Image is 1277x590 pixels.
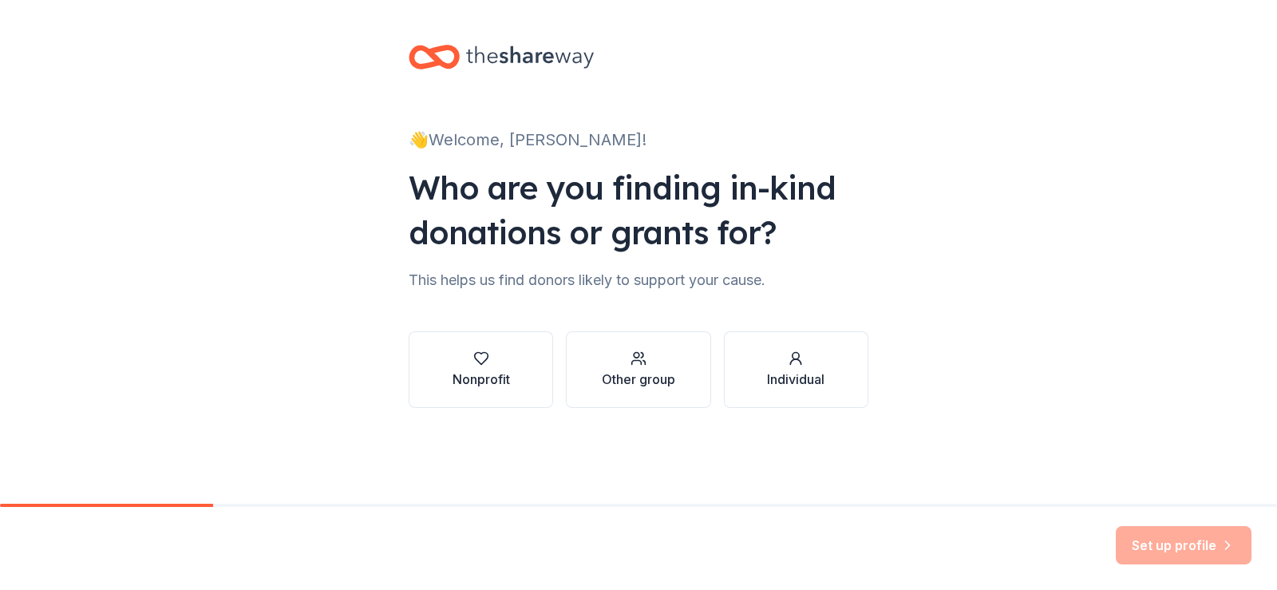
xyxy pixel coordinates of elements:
button: Individual [724,331,868,408]
div: Individual [767,370,824,389]
div: Who are you finding in-kind donations or grants for? [409,165,868,255]
div: This helps us find donors likely to support your cause. [409,267,868,293]
div: Nonprofit [453,370,510,389]
div: Other group [602,370,675,389]
button: Nonprofit [409,331,553,408]
div: 👋 Welcome, [PERSON_NAME]! [409,127,868,152]
button: Other group [566,331,710,408]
